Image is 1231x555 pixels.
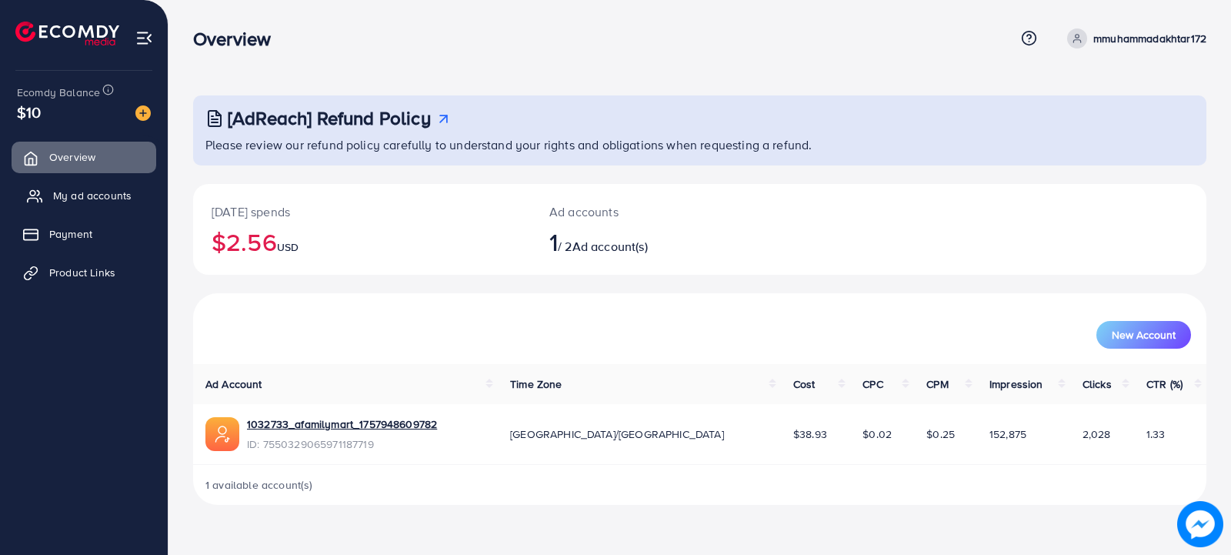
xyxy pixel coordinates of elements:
span: USD [277,239,299,255]
a: Product Links [12,257,156,288]
img: logo [15,22,119,45]
img: image [1180,504,1220,544]
span: Product Links [49,265,115,280]
img: ic-ads-acc.e4c84228.svg [205,417,239,451]
span: Time Zone [510,376,562,392]
h3: Overview [193,28,283,50]
h3: [AdReach] Refund Policy [228,107,431,129]
span: Ad Account [205,376,262,392]
span: Impression [989,376,1043,392]
span: 2,028 [1083,426,1111,442]
p: Ad accounts [549,202,766,221]
button: New Account [1096,321,1191,349]
img: image [135,105,151,121]
span: CPM [926,376,948,392]
span: $10 [17,101,41,123]
span: My ad accounts [53,188,132,203]
span: Cost [793,376,816,392]
a: 1032733_afamilymart_1757948609782 [247,416,437,432]
span: Overview [49,149,95,165]
span: $0.25 [926,426,955,442]
span: New Account [1112,329,1176,340]
span: Ecomdy Balance [17,85,100,100]
span: Ad account(s) [572,238,648,255]
span: [GEOGRAPHIC_DATA]/[GEOGRAPHIC_DATA] [510,426,724,442]
span: ID: 7550329065971187719 [247,436,437,452]
span: 152,875 [989,426,1026,442]
img: menu [135,29,153,47]
h2: $2.56 [212,227,512,256]
span: $38.93 [793,426,827,442]
span: 1 [549,224,558,259]
p: mmuhammadakhtar172 [1093,29,1206,48]
a: Payment [12,219,156,249]
span: CTR (%) [1146,376,1183,392]
span: $0.02 [862,426,892,442]
span: CPC [862,376,882,392]
span: Payment [49,226,92,242]
a: My ad accounts [12,180,156,211]
h2: / 2 [549,227,766,256]
span: Clicks [1083,376,1112,392]
span: 1.33 [1146,426,1166,442]
span: 1 available account(s) [205,477,313,493]
a: mmuhammadakhtar172 [1061,28,1206,48]
p: Please review our refund policy carefully to understand your rights and obligations when requesti... [205,135,1197,154]
p: [DATE] spends [212,202,512,221]
a: Overview [12,142,156,172]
